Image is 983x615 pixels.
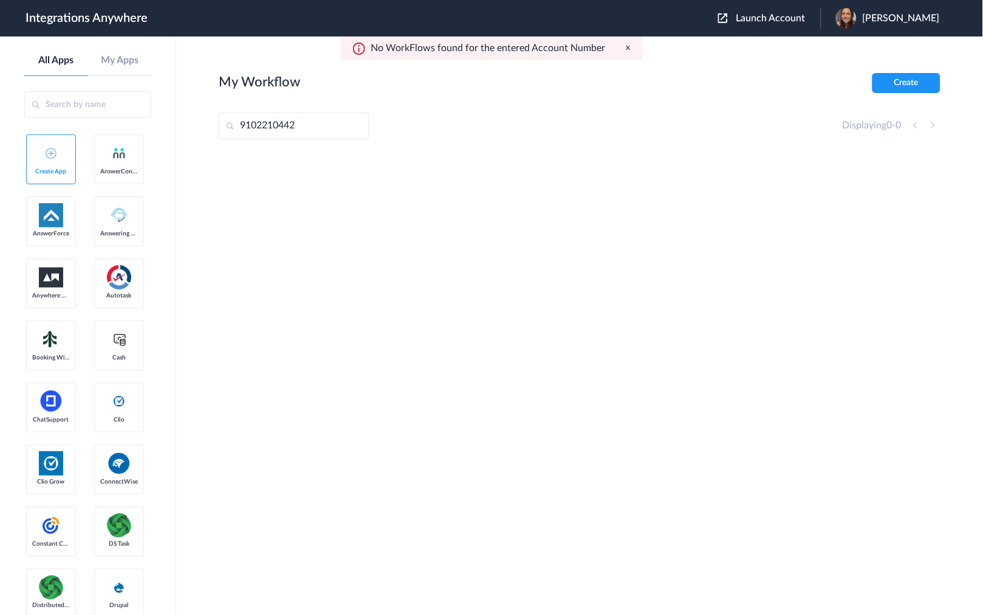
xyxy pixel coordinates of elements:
span: ChatSupport [32,416,70,423]
span: Clio [100,416,138,423]
h4: Displaying - [843,120,902,131]
img: cash-logo.svg [112,332,127,347]
img: af-app-logo.svg [39,203,63,228]
span: Drupal [100,602,138,610]
img: connectwise.png [107,451,131,475]
img: answerconnect-logo.svg [112,146,126,161]
span: AnswerForce [32,230,70,237]
button: Launch Account [718,13,821,24]
span: ConnectWise [100,478,138,485]
a: My Apps [88,55,152,66]
img: head-shot.png [836,8,857,29]
span: [PERSON_NAME] [863,13,940,24]
button: x [626,43,631,53]
img: chatsupport-icon.svg [39,389,63,414]
img: constant-contact.svg [39,513,63,538]
span: Create App [32,168,70,175]
span: Constant Contact [32,540,70,547]
img: add-icon.svg [46,148,57,159]
span: DS Task [100,540,138,547]
button: Create [872,73,940,93]
h2: My Workflow [219,74,300,90]
img: autotask.png [107,265,131,290]
img: distributedSource.png [107,513,131,538]
h1: Integrations Anywhere [26,11,148,26]
img: distributedSource.png [39,575,63,600]
span: Clio Grow [32,478,70,485]
img: launch-acct-icon.svg [718,13,728,23]
span: AnswerConnect [100,168,138,175]
span: Booking Widget [32,354,70,361]
span: Anywhere Works [32,292,70,299]
img: clio-logo.svg [112,394,126,409]
input: Search by name [24,91,151,118]
img: Setmore_Logo.svg [39,328,63,350]
a: All Apps [24,55,88,66]
p: No WorkFlows found for the entered Account Number [371,43,606,54]
span: Autotask [100,292,138,299]
span: Distributed Source [32,602,70,610]
span: Launch Account [736,13,806,23]
span: Answering Service [100,230,138,237]
img: Answering_service.png [107,203,131,228]
span: Cash [100,354,138,361]
span: 0 [887,120,892,130]
img: aww.png [39,268,63,288]
input: Search [219,113,369,139]
img: Clio.jpg [39,451,63,476]
img: drupal-logo.svg [112,580,126,595]
span: 0 [896,120,902,130]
